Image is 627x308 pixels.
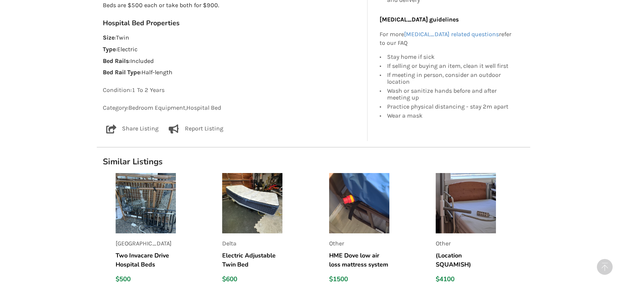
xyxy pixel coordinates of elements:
div: $500 [116,275,176,283]
h5: Electric Adjustable Twin Bed [222,251,282,269]
a: listing[GEOGRAPHIC_DATA]Two Invacare Drive Hospital Beds$500 [116,173,210,290]
div: If meeting in person, consider an outdoor location [387,70,514,86]
h3: Hospital Bed Properties [103,19,362,28]
h5: HME Dove low air loss mattress system [329,251,389,269]
p: : Twin [103,34,362,42]
h5: Two Invacare Drive Hospital Beds [116,251,176,269]
h1: Similar Listings [97,156,530,167]
p: Delta [222,239,282,248]
p: Report Listing [185,124,223,133]
strong: Bed Rail Type [103,69,140,76]
p: For more refer to our FAQ [380,30,514,48]
strong: Type [103,46,116,53]
div: $4100 [436,275,496,283]
a: [MEDICAL_DATA] related questions [404,31,499,38]
p: [GEOGRAPHIC_DATA] [116,239,176,248]
p: Other [329,239,389,248]
div: Practice physical distancing - stay 2m apart [387,102,514,111]
a: listingOther(Location SQUAMISH) Hospital Bed And Mattress$4100 [436,173,530,290]
b: [MEDICAL_DATA] guidelines [380,16,459,23]
img: listing [116,173,176,233]
p: Category: Bedroom Equipment , Hospital Bed [103,104,362,112]
a: listingDeltaElectric Adjustable Twin Bed$600 [222,173,317,290]
p: : Electric [103,45,362,54]
p: : Included [103,57,362,66]
div: Wash or sanitize hands before and after meeting up [387,86,514,102]
div: Stay home if sick [387,54,514,61]
div: $1500 [329,275,389,283]
img: listing [329,173,389,233]
strong: Bed Rails [103,57,129,64]
div: $600 [222,275,282,283]
a: listingOtherHME Dove low air loss mattress system$1500 [329,173,424,290]
p: : Half-length [103,68,362,77]
p: Other [436,239,496,248]
p: Condition: 1 To 2 Years [103,86,362,95]
h5: (Location SQUAMISH) Hospital Bed And Mattress [436,251,496,269]
div: Wear a mask [387,111,514,119]
div: If selling or buying an item, clean it well first [387,61,514,70]
strong: Size [103,34,114,41]
p: Share Listing [122,124,159,133]
img: listing [222,173,282,233]
img: listing [436,173,496,233]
